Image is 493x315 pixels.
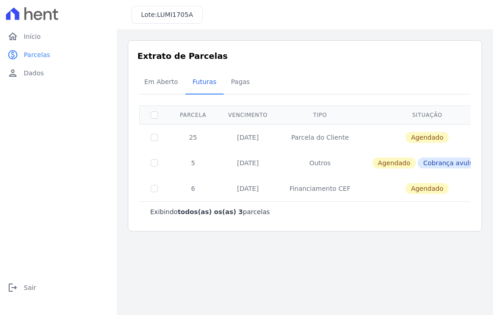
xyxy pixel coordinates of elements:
[185,71,224,94] a: Futuras
[169,150,217,176] td: 5
[278,176,362,201] td: Financiamento CEF
[139,73,184,91] span: Em Aberto
[405,183,449,194] span: Agendado
[157,11,193,18] span: LUMI1705A
[4,46,113,64] a: paidParcelas
[217,124,278,150] td: [DATE]
[418,157,482,168] span: Cobrança avulsa
[7,49,18,60] i: paid
[24,32,41,41] span: Início
[362,105,493,124] th: Situação
[278,105,362,124] th: Tipo
[24,68,44,78] span: Dados
[24,283,36,292] span: Sair
[4,27,113,46] a: homeInício
[217,176,278,201] td: [DATE]
[405,132,449,143] span: Agendado
[7,282,18,293] i: logout
[7,31,18,42] i: home
[169,176,217,201] td: 6
[137,50,472,62] h3: Extrato de Parcelas
[4,278,113,297] a: logoutSair
[178,208,243,215] b: todos(as) os(as) 3
[187,73,222,91] span: Futuras
[7,68,18,79] i: person
[141,10,193,20] h3: Lote:
[372,157,416,168] span: Agendado
[217,150,278,176] td: [DATE]
[169,105,217,124] th: Parcela
[224,71,257,94] a: Pagas
[278,150,362,176] td: Outros
[24,50,50,59] span: Parcelas
[278,124,362,150] td: Parcela do Cliente
[137,71,185,94] a: Em Aberto
[4,64,113,82] a: personDados
[217,105,278,124] th: Vencimento
[169,124,217,150] td: 25
[150,207,270,216] p: Exibindo parcelas
[226,73,255,91] span: Pagas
